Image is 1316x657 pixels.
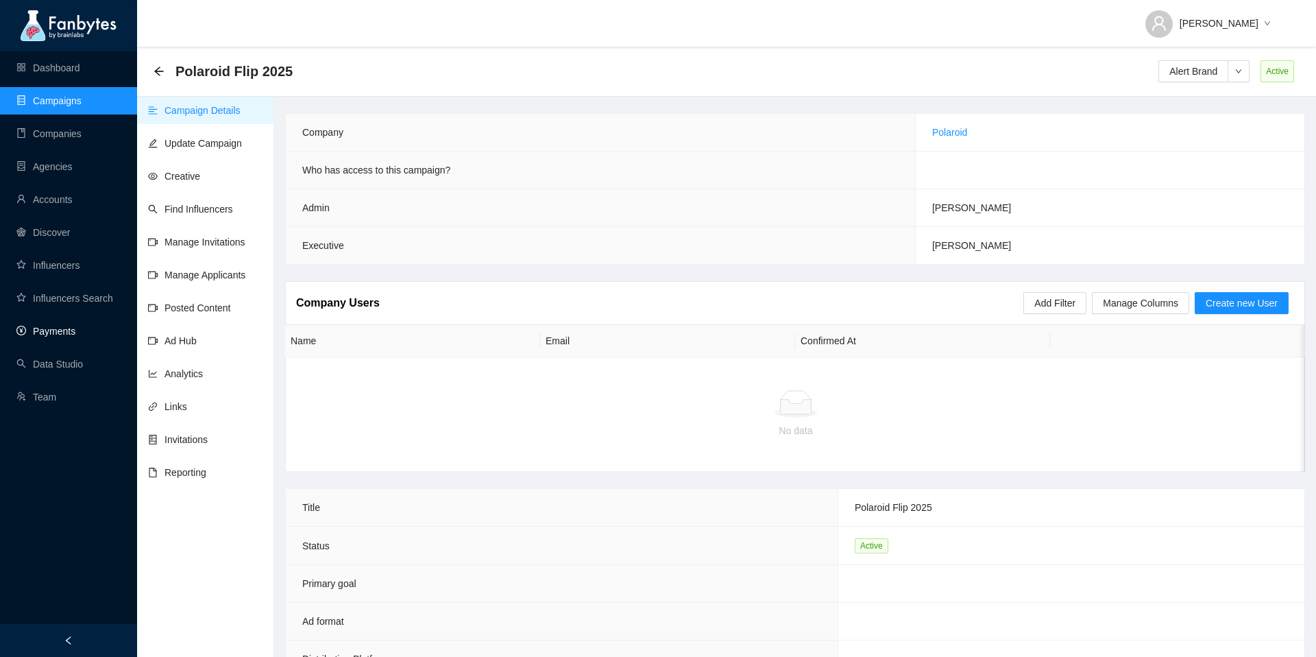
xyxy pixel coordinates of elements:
[855,538,888,553] span: Active
[16,62,80,73] a: appstoreDashboard
[64,636,73,645] span: left
[16,128,82,139] a: bookCompanies
[16,260,80,271] a: starInfluencers
[1092,292,1189,314] button: Manage Columns
[302,578,356,589] span: Primary goal
[302,127,343,138] span: Company
[795,325,1050,357] th: Confirmed At
[302,540,330,551] span: Status
[1195,292,1289,314] button: Create new User
[1228,68,1249,75] span: down
[540,325,795,357] th: Email
[932,127,967,138] a: Polaroid
[148,237,245,248] a: video-cameraManage Invitations
[16,227,70,238] a: radar-chartDiscover
[1264,20,1271,28] span: down
[148,204,233,215] a: searchFind Influencers
[1103,296,1178,311] span: Manage Columns
[148,467,206,478] a: fileReporting
[148,270,245,280] a: video-cameraManage Applicants
[855,502,932,513] span: Polaroid Flip 2025
[16,392,56,403] a: usergroup-addTeam
[1169,64,1217,79] span: Alert Brand
[16,194,73,205] a: userAccounts
[16,95,82,106] a: databaseCampaigns
[302,240,344,251] span: Executive
[148,335,197,346] a: video-cameraAd Hub
[932,240,1011,251] span: [PERSON_NAME]
[297,423,1295,438] div: No data
[302,616,344,627] span: Ad format
[1134,7,1282,29] button: [PERSON_NAME]down
[16,359,83,370] a: searchData Studio
[932,202,1011,213] span: [PERSON_NAME]
[296,294,380,311] article: Company Users
[16,293,113,304] a: starInfluencers Search
[1158,60,1228,82] button: Alert Brand
[1023,292,1086,314] button: Add Filter
[148,302,231,313] a: video-cameraPosted Content
[302,502,320,513] span: Title
[148,368,203,379] a: line-chartAnalytics
[302,202,330,213] span: Admin
[1151,15,1167,32] span: user
[175,60,293,82] span: Polaroid Flip 2025
[16,161,73,172] a: containerAgencies
[16,326,75,337] a: pay-circlePayments
[148,138,242,149] a: editUpdate Campaign
[148,434,208,445] a: hddInvitations
[285,325,540,357] th: Name
[154,66,164,77] span: arrow-left
[148,105,241,116] a: align-leftCampaign Details
[1034,296,1075,311] span: Add Filter
[154,66,164,77] div: Back
[148,171,200,182] a: eyeCreative
[1180,16,1258,31] span: [PERSON_NAME]
[1228,60,1250,82] button: down
[302,165,450,176] span: Who has access to this campaign?
[1260,60,1294,82] span: Active
[1206,296,1278,311] span: Create new User
[148,401,187,412] a: linkLinks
